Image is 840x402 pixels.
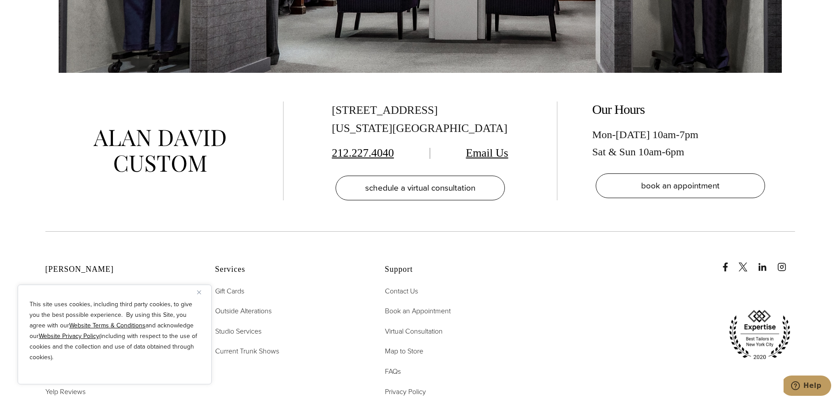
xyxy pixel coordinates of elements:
[385,286,418,297] a: Contact Us
[385,326,443,336] span: Virtual Consultation
[332,101,508,138] div: [STREET_ADDRESS] [US_STATE][GEOGRAPHIC_DATA]
[197,287,208,297] button: Close
[215,326,261,336] span: Studio Services
[45,265,193,274] h2: [PERSON_NAME]
[739,254,756,271] a: x/twitter
[197,290,201,294] img: Close
[784,376,831,398] iframe: Opens a widget where you can chat to one of our agents
[385,326,443,337] a: Virtual Consultation
[596,173,765,198] a: book an appointment
[385,346,423,357] a: Map to Store
[385,346,423,356] span: Map to Store
[385,265,533,274] h2: Support
[336,176,505,200] a: schedule a virtual consultation
[641,179,720,192] span: book an appointment
[466,147,508,159] a: Email Us
[215,265,363,274] h2: Services
[93,130,226,173] img: alan david custom
[385,366,401,376] span: FAQs
[592,126,769,160] div: Mon-[DATE] 10am-7pm Sat & Sun 10am-6pm
[215,286,363,357] nav: Services Footer Nav
[332,147,394,159] a: 212.227.4040
[777,254,795,271] a: instagram
[724,307,795,363] img: expertise, best tailors in new york city 2020
[385,306,451,316] span: Book an Appointment
[215,326,261,337] a: Studio Services
[215,286,244,296] span: Gift Cards
[215,286,244,297] a: Gift Cards
[385,286,418,296] span: Contact Us
[721,254,737,271] a: Facebook
[69,321,146,330] a: Website Terms & Conditions
[365,181,475,194] span: schedule a virtual consultation
[215,346,279,357] a: Current Trunk Shows
[758,254,776,271] a: linkedin
[215,305,272,317] a: Outside Alterations
[39,331,99,341] a: Website Privacy Policy
[30,299,200,363] p: This site uses cookies, including third party cookies, to give you the best possible experience. ...
[45,386,86,398] a: Yelp Reviews
[385,386,426,398] a: Privacy Policy
[385,305,451,317] a: Book an Appointment
[215,346,279,356] span: Current Trunk Shows
[385,366,401,377] a: FAQs
[215,306,272,316] span: Outside Alterations
[592,101,769,117] h2: Our Hours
